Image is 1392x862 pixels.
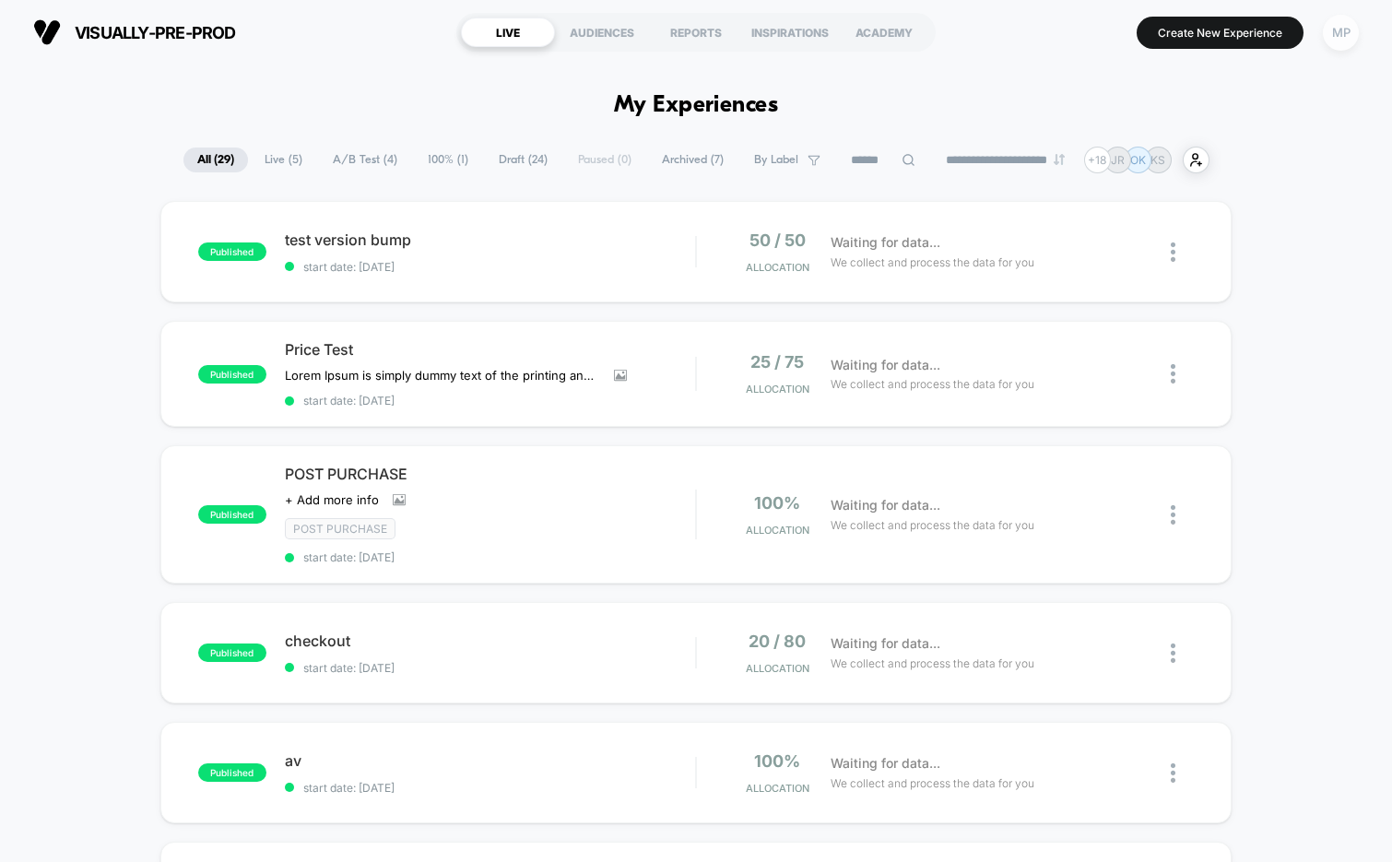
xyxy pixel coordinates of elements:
span: av [285,751,696,770]
span: 100% [754,493,800,513]
span: visually-pre-prod [75,23,236,42]
span: Allocation [746,383,809,396]
button: visually-pre-prod [28,18,242,47]
p: OK [1130,153,1146,167]
span: test version bump [285,230,696,249]
div: ACADEMY [837,18,931,47]
img: close [1171,763,1175,783]
img: end [1054,154,1065,165]
span: Archived ( 7 ) [648,148,737,172]
span: start date: [DATE] [285,260,696,274]
span: We collect and process the data for you [831,774,1034,792]
span: start date: [DATE] [285,394,696,407]
span: Lorem Ipsum is simply dummy text of the printing and typesetting industry. Lorem Ipsum has been t... [285,368,600,383]
span: + Add more info [285,492,379,507]
span: POST PURCHASE [285,465,696,483]
img: close [1171,505,1175,525]
span: checkout [285,632,696,650]
span: published [198,644,266,662]
span: By Label [754,153,798,167]
span: Draft ( 24 ) [485,148,561,172]
img: Visually logo [33,18,61,46]
div: LIVE [461,18,555,47]
span: 25 / 75 [750,352,804,372]
p: JR [1111,153,1125,167]
img: close [1171,364,1175,384]
img: close [1171,644,1175,663]
span: start date: [DATE] [285,781,696,795]
span: published [198,365,266,384]
span: Waiting for data... [831,495,940,515]
span: We collect and process the data for you [831,516,1034,534]
span: Waiting for data... [831,232,940,253]
span: Waiting for data... [831,633,940,654]
span: published [198,242,266,261]
span: We collect and process the data for you [831,655,1034,672]
span: 50 / 50 [749,230,806,250]
span: Waiting for data... [831,753,940,773]
div: INSPIRATIONS [743,18,837,47]
span: start date: [DATE] [285,661,696,675]
p: KS [1150,153,1165,167]
span: 20 / 80 [749,632,806,651]
div: REPORTS [649,18,743,47]
span: Waiting for data... [831,355,940,375]
span: Allocation [746,524,809,537]
span: Allocation [746,662,809,675]
span: Post Purchase [285,518,395,539]
span: 100% [754,751,800,771]
button: MP [1317,14,1364,52]
span: Allocation [746,261,809,274]
span: start date: [DATE] [285,550,696,564]
div: AUDIENCES [555,18,649,47]
span: We collect and process the data for you [831,375,1034,393]
div: MP [1323,15,1359,51]
span: We collect and process the data for you [831,254,1034,271]
div: + 18 [1084,147,1111,173]
button: Create New Experience [1137,17,1304,49]
h1: My Experiences [614,92,779,119]
span: Live ( 5 ) [251,148,316,172]
span: published [198,763,266,782]
span: 100% ( 1 ) [414,148,482,172]
img: close [1171,242,1175,262]
span: A/B Test ( 4 ) [319,148,411,172]
span: All ( 29 ) [183,148,248,172]
span: published [198,505,266,524]
span: Allocation [746,782,809,795]
span: Price Test [285,340,696,359]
